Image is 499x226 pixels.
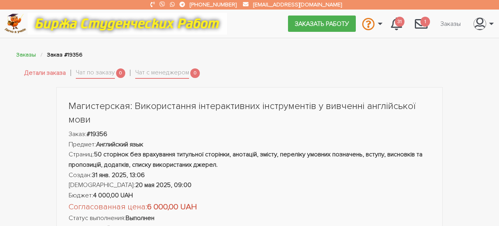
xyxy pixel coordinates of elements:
[69,170,431,181] li: Создан:
[69,140,431,150] li: Предмет:
[24,68,66,78] a: Детали заказа
[135,181,191,189] strong: 20 мая 2025, 09:00
[253,1,342,8] a: [EMAIL_ADDRESS][DOMAIN_NAME]
[69,201,431,213] li: Согласованная цена:
[69,99,431,126] h1: Магистерская: Використання інтерактивних інструментів у вивченні англійської мови
[69,150,422,169] strong: 50 сторінок без врахування титульної сторінки, анотацій, змісту, переліку умовних позначень, всту...
[28,13,227,35] img: motto-12e01f5a76059d5f6a28199ef077b1f78e012cfde436ab5cf1d4517935686d32.gif
[420,17,430,27] span: 1
[116,68,126,78] span: 0
[93,191,133,199] strong: 4 000,00 UAH
[4,14,26,34] img: logo-c4363faeb99b52c628a42810ed6dfb4293a56d4e4775eb116515dfe7f33672af.png
[395,17,404,27] span: 31
[147,202,197,212] strong: 6 000,00 UAH
[69,213,431,224] li: Статус выполнения:
[76,68,115,79] a: Чат по заказу
[69,191,431,201] li: Бюджет:
[16,51,36,58] a: Заказы
[96,140,143,148] strong: Английский язык
[92,171,145,179] strong: 31 янв. 2025, 13:06
[385,13,408,34] a: 31
[126,214,154,222] strong: Выполнен
[135,68,189,79] a: Чат с менеджером
[69,150,431,170] li: Страниц:
[87,130,107,138] strong: #19356
[190,1,237,8] a: [PHONE_NUMBER]
[434,16,467,31] a: Заказы
[408,13,434,34] a: 1
[190,68,200,78] span: 0
[69,129,431,140] li: Заказ:
[288,16,356,31] a: Заказать работу
[69,180,431,191] li: [DEMOGRAPHIC_DATA]:
[47,50,83,59] li: Заказ #19356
